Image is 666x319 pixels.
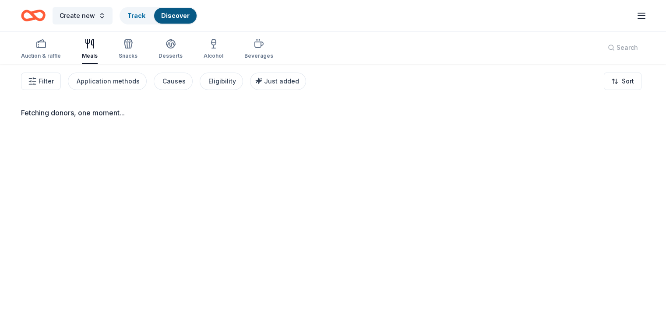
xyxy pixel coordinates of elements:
div: Fetching donors, one moment... [21,107,645,118]
button: Beverages [244,35,273,64]
button: Application methods [68,73,147,90]
div: Desserts [159,52,183,59]
button: Sort [604,73,641,90]
button: Desserts [159,35,183,64]
button: Alcohol [204,35,223,64]
span: Sort [622,76,634,87]
div: Auction & raffle [21,52,61,59]
a: Discover [161,12,190,19]
span: Filter [39,76,54,87]
a: Track [127,12,145,19]
div: Eligibility [208,76,236,87]
div: Snacks [119,52,137,59]
div: Meals [82,52,98,59]
span: Just added [264,77,299,85]
button: Filter [21,73,61,90]
button: Meals [82,35,98,64]
div: Alcohol [204,52,223,59]
button: Causes [154,73,193,90]
button: Eligibility [200,73,243,90]
div: Application methods [77,76,140,87]
button: TrackDiscover [120,7,197,24]
button: Create new [53,7,113,24]
button: Just added [250,73,306,90]
button: Snacks [119,35,137,64]
div: Beverages [244,52,273,59]
a: Home [21,5,46,26]
span: Create new [60,10,95,21]
button: Auction & raffle [21,35,61,64]
div: Causes [162,76,186,87]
